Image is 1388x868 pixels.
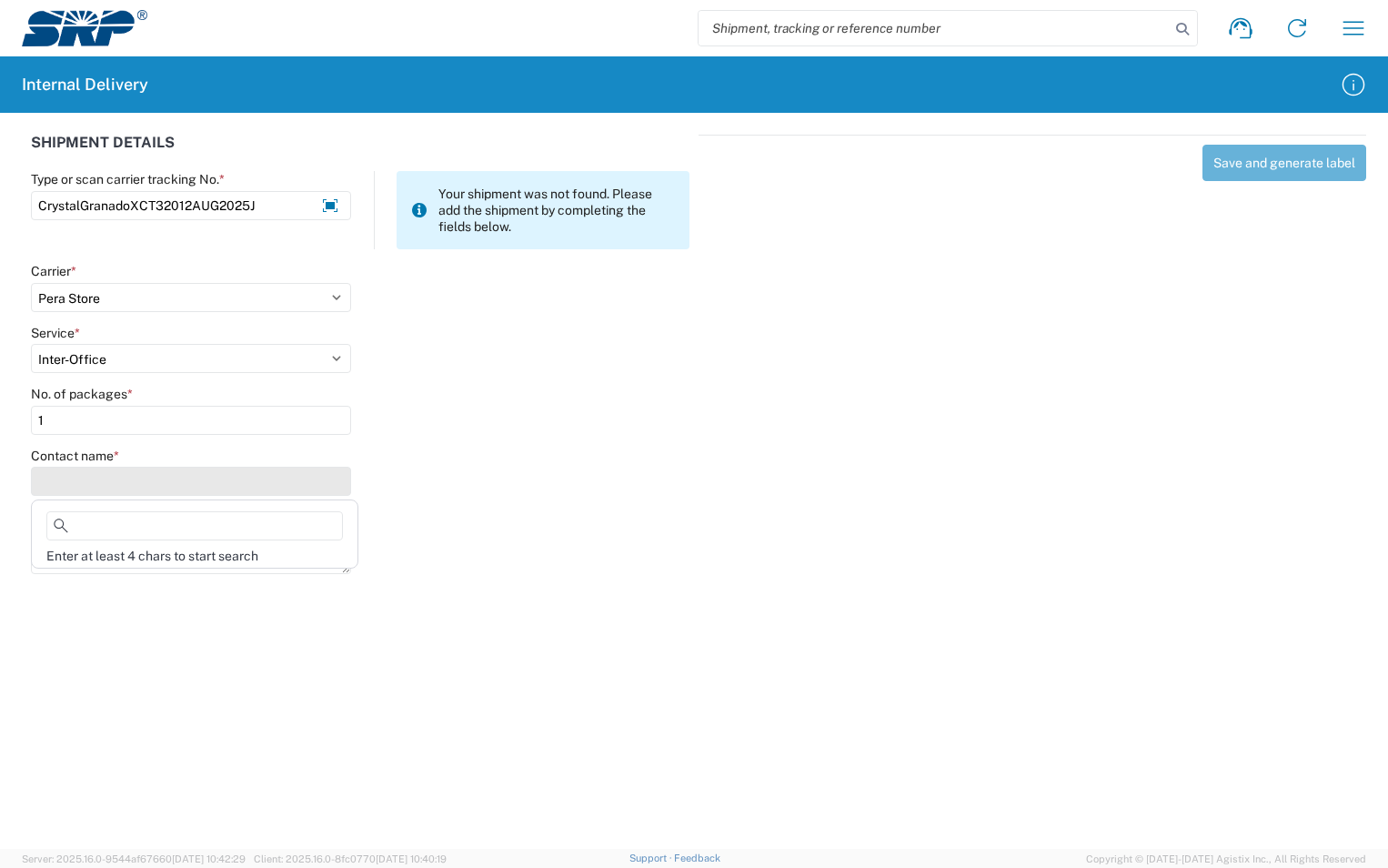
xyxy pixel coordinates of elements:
span: Server: 2025.16.0-9544af67660 [22,853,246,864]
label: Carrier [31,263,76,279]
span: Client: 2025.16.0-8fc0770 [254,853,447,864]
label: Type or scan carrier tracking No. [31,171,225,187]
a: Support [629,853,675,863]
label: Service [31,325,80,341]
span: Copyright © [DATE]-[DATE] Agistix Inc., All Rights Reserved [1086,851,1366,867]
span: [DATE] 10:40:19 [376,853,447,864]
h2: Internal Delivery [22,74,148,96]
span: [DATE] 10:42:29 [172,853,246,864]
span: Your shipment was not found. Please add the shipment by completing the fields below. [438,186,676,235]
div: SHIPMENT DETAILS [31,135,689,171]
label: No. of packages [31,386,133,402]
img: srp [22,10,147,46]
div: Enter at least 4 chars to start search [35,548,354,564]
input: Shipment, tracking or reference number [699,11,1170,45]
label: Contact name [31,448,119,464]
a: Feedback [674,853,720,863]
